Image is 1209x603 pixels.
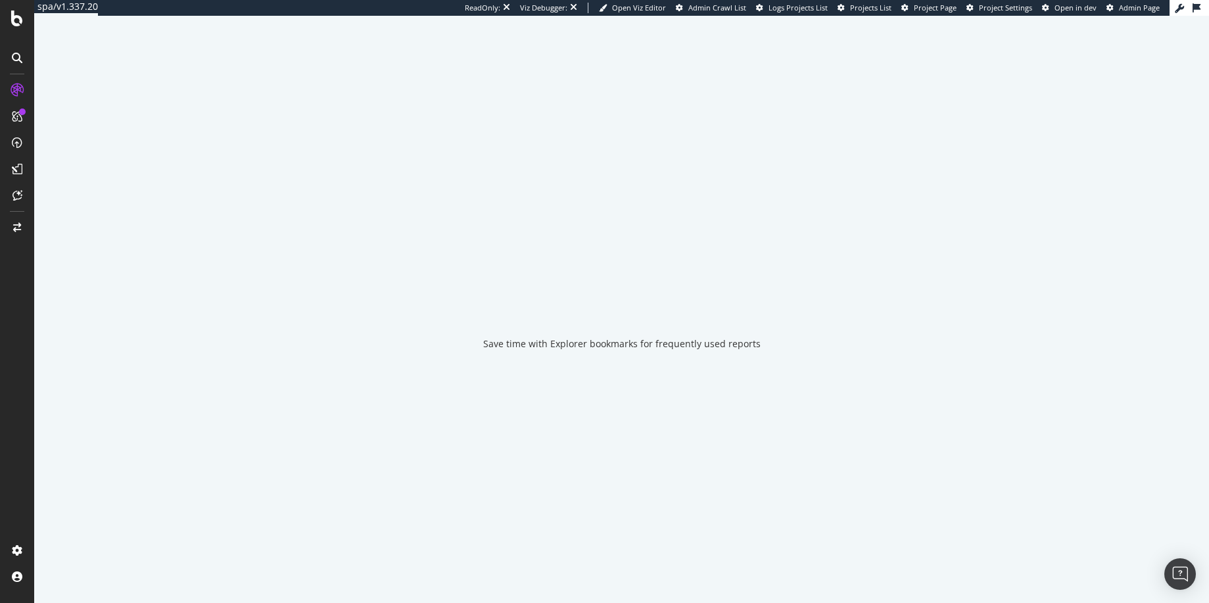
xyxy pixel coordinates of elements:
[1042,3,1097,13] a: Open in dev
[850,3,891,12] span: Projects List
[914,3,957,12] span: Project Page
[612,3,666,12] span: Open Viz Editor
[1106,3,1160,13] a: Admin Page
[676,3,746,13] a: Admin Crawl List
[901,3,957,13] a: Project Page
[1119,3,1160,12] span: Admin Page
[966,3,1032,13] a: Project Settings
[575,269,669,316] div: animation
[1164,558,1196,590] div: Open Intercom Messenger
[1055,3,1097,12] span: Open in dev
[756,3,828,13] a: Logs Projects List
[520,3,567,13] div: Viz Debugger:
[465,3,500,13] div: ReadOnly:
[688,3,746,12] span: Admin Crawl List
[979,3,1032,12] span: Project Settings
[599,3,666,13] a: Open Viz Editor
[838,3,891,13] a: Projects List
[483,337,761,350] div: Save time with Explorer bookmarks for frequently used reports
[769,3,828,12] span: Logs Projects List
